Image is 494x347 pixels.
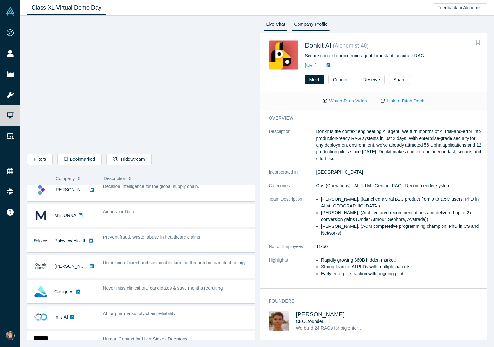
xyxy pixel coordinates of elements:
[54,264,91,269] a: [PERSON_NAME]
[269,257,316,284] dt: Highlights
[54,289,74,294] a: Cosign AI
[27,21,255,149] iframe: Alchemist Class XL Demo Day: Vault
[54,340,67,345] a: Pairity
[328,75,354,84] button: Connect
[103,336,187,342] span: Human Context for High-Stakes Decisions
[433,3,487,12] button: Feedback to Alchemist
[305,42,332,49] a: Donkit AI
[321,257,483,264] li: Rapidly growing $60B hidden market;
[54,314,68,320] a: Infis AI
[103,311,176,316] span: AI for pharma supply chain reliability
[56,172,97,185] button: Company
[305,63,317,68] a: [URL]
[316,169,483,176] dd: [GEOGRAPHIC_DATA]
[269,169,316,182] dt: Incorporated in
[321,223,483,236] li: [PERSON_NAME], (ACM competetive programming champion, PhD in CS and Networks)
[54,187,91,192] a: [PERSON_NAME]
[6,331,15,340] img: Jason Hwang's Account
[27,0,106,15] a: Class XL Virtual Demo Day
[34,208,48,222] img: MELURNA's Logo
[269,128,316,169] dt: Description
[104,172,126,185] span: Description
[333,43,369,49] small: ( Alchemist 40 )
[305,53,478,59] div: Secure context engineering agent for instant, accurate RAG
[34,310,48,324] img: Infis AI's Logo
[321,209,483,223] li: [PERSON_NAME], (Architectured recommendations and delivered up to 2x conversion gains (Under Armo...
[34,259,48,273] img: Qumir Nano's Logo
[103,209,134,214] span: Airtags for Data
[269,311,289,331] img: Mikhail Baklanov's Profile Image
[269,196,316,243] dt: Team Description
[34,285,48,298] img: Cosign AI's Logo
[269,182,316,196] dt: Categories
[34,183,48,197] img: Kimaru AI's Logo
[316,95,374,107] button: Watch Pitch Video
[269,40,298,70] img: Donkit AI's Logo
[269,243,316,257] dt: No. of Employees
[269,115,474,121] h3: overview
[389,75,410,84] button: Share
[103,285,223,291] span: Never miss clinical trial candidates & save months recruiting
[269,298,474,304] h3: Founders
[56,172,75,185] span: Company
[57,154,102,165] button: Bookmarked
[316,183,453,188] span: Ops (Operations) · AI · LLM · Gen ai · RAG · Recommender systems
[305,75,324,84] button: Meet
[296,311,345,318] a: [PERSON_NAME]
[321,264,483,270] li: Strong team of AI PhDs with multiple patents
[103,184,199,189] span: Decision Intelligence for the global supply chain.
[106,154,151,165] button: HideStream
[54,238,87,243] a: Polyview Health
[374,95,431,107] a: Link to Pitch Deck
[104,172,251,185] button: Description
[27,154,53,165] button: Filters
[316,128,483,162] p: Donkit is the context engineering AI agent. We turn months of AI trial-and-error into production-...
[321,270,483,277] li: Early enterpise traction with ongoing pilots
[54,213,76,218] a: MELURNA
[321,196,483,209] li: [PERSON_NAME], (launched a viral B2C product from 0 to 1.5M users, PhD in AI at [GEOGRAPHIC_DATA])
[103,260,247,265] span: Unlocking efficient and sustainable farming through bio-nanotechnology.
[296,319,324,324] span: CEO, founder
[34,234,48,247] img: Polyview Health's Logo
[359,75,385,84] button: Reserve
[264,20,288,31] a: Live Chat
[292,20,329,31] a: Company Profile
[316,243,483,250] dd: 11-50
[6,7,15,16] img: Alchemist Vault Logo
[103,235,200,240] span: Prevent fraud, waste, abuse in healthcare claims
[473,38,482,47] button: Bookmark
